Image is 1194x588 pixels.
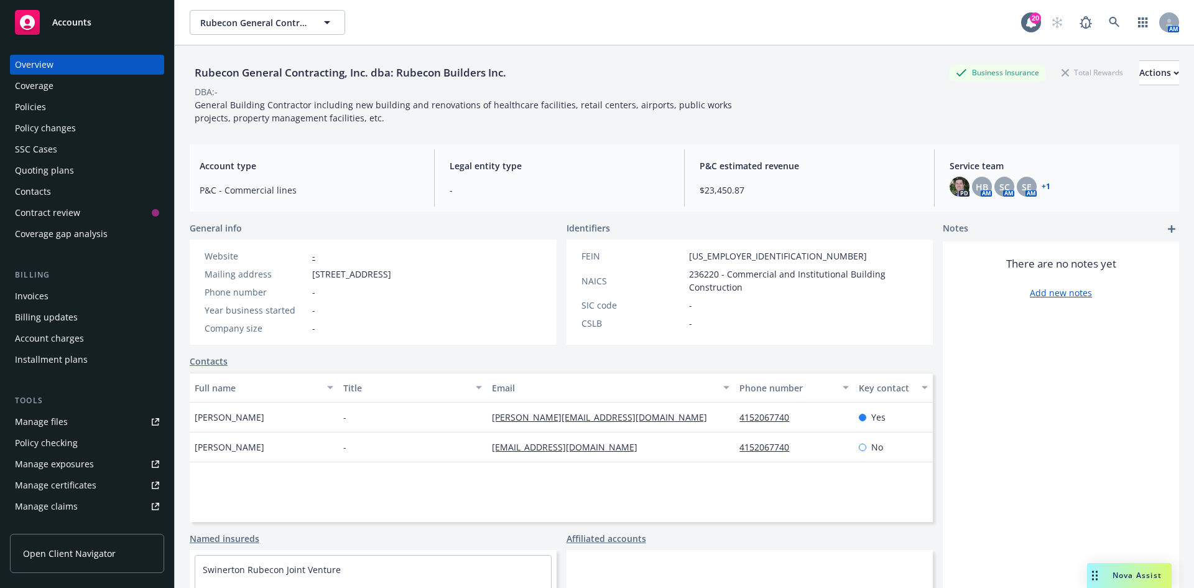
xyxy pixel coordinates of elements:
[15,412,68,432] div: Manage files
[338,373,487,403] button: Title
[10,224,164,244] a: Coverage gap analysis
[15,433,78,453] div: Policy checking
[200,184,419,197] span: P&C - Commercial lines
[343,381,468,394] div: Title
[10,5,164,40] a: Accounts
[10,497,164,516] a: Manage claims
[1139,61,1179,85] div: Actions
[15,518,73,538] div: Manage BORs
[205,250,307,263] div: Website
[689,268,919,294] span: 236220 - Commercial and Institutional Building Construction
[689,317,692,330] span: -
[10,454,164,474] span: Manage exposures
[195,381,320,394] div: Full name
[203,564,341,576] a: Swinerton Rubecon Joint Venture
[450,159,669,172] span: Legal entity type
[10,55,164,75] a: Overview
[871,441,883,454] span: No
[10,307,164,327] a: Billing updates
[1113,570,1162,581] span: Nova Assist
[581,317,684,330] div: CSLB
[871,411,886,424] span: Yes
[734,373,853,403] button: Phone number
[15,224,108,244] div: Coverage gap analysis
[999,180,1010,194] span: SC
[1164,222,1179,236] a: add
[343,411,346,424] span: -
[950,159,1169,172] span: Service team
[739,441,799,453] a: 4152067740
[689,299,692,312] span: -
[205,286,307,299] div: Phone number
[15,350,88,370] div: Installment plans
[976,180,988,194] span: HB
[1131,10,1155,35] a: Switch app
[492,411,717,423] a: [PERSON_NAME][EMAIL_ADDRESS][DOMAIN_NAME]
[312,322,315,335] span: -
[15,76,53,96] div: Coverage
[739,411,799,423] a: 4152067740
[492,441,647,453] a: [EMAIL_ADDRESS][DOMAIN_NAME]
[1022,180,1032,194] span: SE
[15,454,94,474] div: Manage exposures
[10,139,164,159] a: SSC Cases
[205,304,307,317] div: Year business started
[567,532,646,545] a: Affiliated accounts
[581,274,684,287] div: NAICS
[689,250,867,263] span: [US_EMPLOYER_IDENTIFICATION_NUMBER]
[739,381,835,394] div: Phone number
[10,76,164,96] a: Coverage
[943,222,968,236] span: Notes
[195,411,264,424] span: [PERSON_NAME]
[195,85,218,98] div: DBA: -
[1030,12,1041,24] div: 20
[15,497,78,516] div: Manage claims
[10,118,164,138] a: Policy changes
[15,475,96,495] div: Manage certificates
[859,381,914,394] div: Key contact
[190,373,338,403] button: Full name
[10,182,164,202] a: Contacts
[950,65,1045,80] div: Business Insurance
[581,250,684,263] div: FEIN
[312,304,315,317] span: -
[10,97,164,117] a: Policies
[15,55,53,75] div: Overview
[1006,256,1116,271] span: There are no notes yet
[312,286,315,299] span: -
[1055,65,1129,80] div: Total Rewards
[190,355,228,368] a: Contacts
[15,118,76,138] div: Policy changes
[1073,10,1098,35] a: Report a Bug
[15,139,57,159] div: SSC Cases
[15,286,49,306] div: Invoices
[950,177,970,197] img: photo
[200,16,308,29] span: Rubecon General Contracting, Inc. dba: Rubecon Builders Inc.
[205,322,307,335] div: Company size
[10,475,164,495] a: Manage certificates
[10,286,164,306] a: Invoices
[10,161,164,180] a: Quoting plans
[23,547,116,560] span: Open Client Navigator
[1102,10,1127,35] a: Search
[1087,563,1172,588] button: Nova Assist
[190,10,345,35] button: Rubecon General Contracting, Inc. dba: Rubecon Builders Inc.
[567,222,610,235] span: Identifiers
[15,97,46,117] div: Policies
[15,182,51,202] div: Contacts
[700,184,919,197] span: $23,450.87
[10,350,164,370] a: Installment plans
[15,307,78,327] div: Billing updates
[10,412,164,432] a: Manage files
[10,269,164,281] div: Billing
[581,299,684,312] div: SIC code
[15,161,74,180] div: Quoting plans
[52,17,91,27] span: Accounts
[10,433,164,453] a: Policy checking
[312,268,391,281] span: [STREET_ADDRESS]
[10,394,164,407] div: Tools
[1139,60,1179,85] button: Actions
[487,373,734,403] button: Email
[190,532,259,545] a: Named insureds
[1045,10,1070,35] a: Start snowing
